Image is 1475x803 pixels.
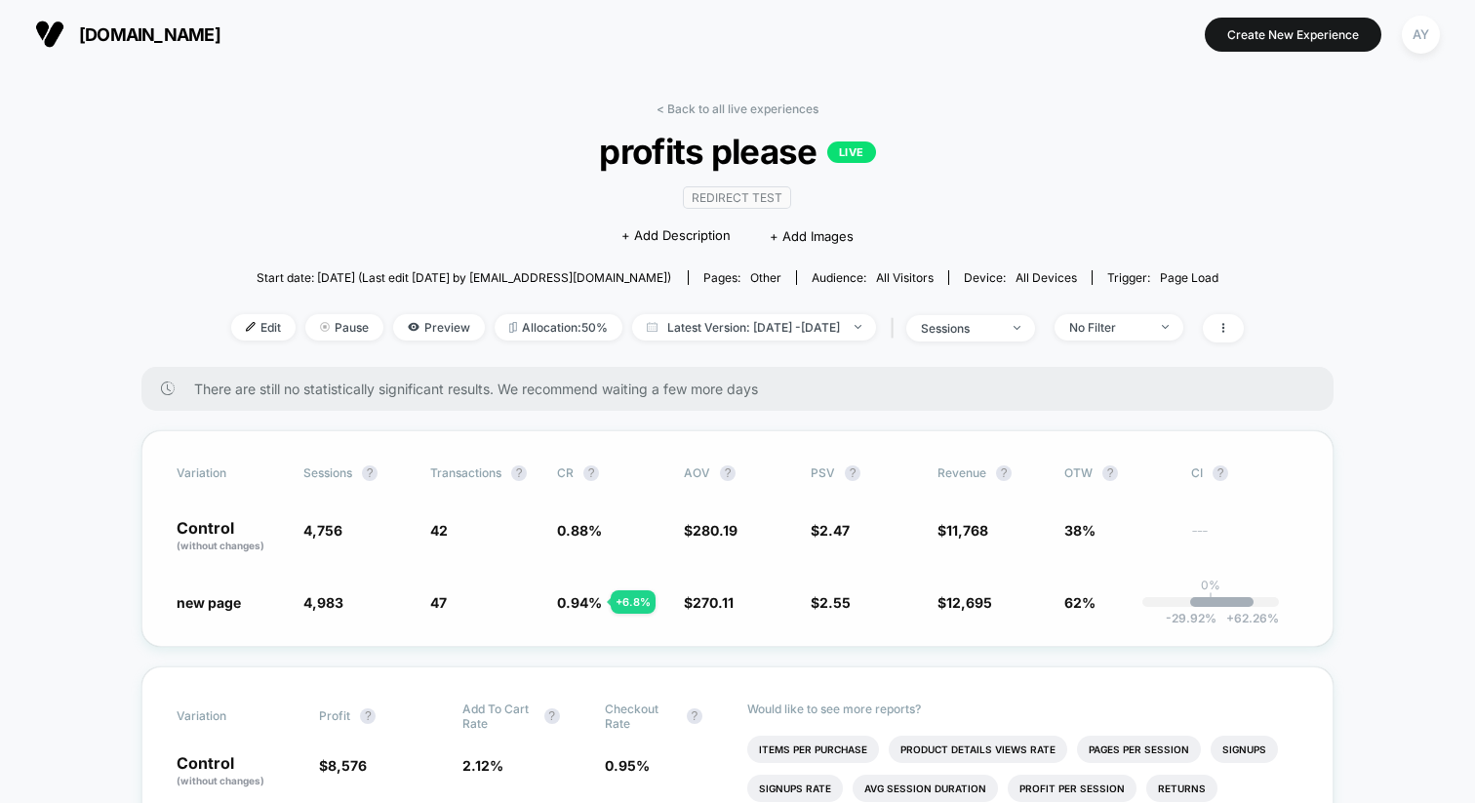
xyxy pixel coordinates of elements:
[319,708,350,723] span: Profit
[684,522,737,539] span: $
[750,270,781,285] span: other
[886,314,906,342] span: |
[1201,578,1220,592] p: 0%
[1107,270,1218,285] div: Trigger:
[1146,775,1217,802] li: Returns
[747,702,1298,716] p: Would like to see more reports?
[319,757,367,774] span: $
[632,314,876,341] span: Latest Version: [DATE] - [DATE]
[1213,465,1228,481] button: ?
[511,465,527,481] button: ?
[937,594,992,611] span: $
[819,522,850,539] span: 2.47
[647,322,658,332] img: calendar
[1069,320,1147,335] div: No Filter
[35,20,64,49] img: Visually logo
[937,465,986,480] span: Revenue
[621,226,731,246] span: + Add Description
[937,522,988,539] span: $
[703,270,781,285] div: Pages:
[1162,325,1169,329] img: end
[693,522,737,539] span: 280.19
[29,19,226,50] button: [DOMAIN_NAME]
[1191,525,1298,553] span: ---
[557,465,574,480] span: CR
[430,594,447,611] span: 47
[305,314,383,341] span: Pause
[303,522,342,539] span: 4,756
[811,594,851,611] span: $
[303,594,343,611] span: 4,983
[948,270,1092,285] span: Device:
[855,325,861,329] img: end
[462,702,535,731] span: Add To Cart Rate
[996,465,1012,481] button: ?
[430,465,501,480] span: Transactions
[557,594,602,611] span: 0.94 %
[303,465,352,480] span: Sessions
[605,702,677,731] span: Checkout Rate
[845,465,860,481] button: ?
[946,594,992,611] span: 12,695
[811,465,835,480] span: PSV
[853,775,998,802] li: Avg Session Duration
[1205,18,1381,52] button: Create New Experience
[684,465,710,480] span: AOV
[177,540,264,551] span: (without changes)
[1216,611,1279,625] span: 62.26 %
[687,708,702,724] button: ?
[1064,465,1172,481] span: OTW
[1166,611,1216,625] span: -29.92 %
[684,594,734,611] span: $
[246,322,256,332] img: edit
[177,465,284,481] span: Variation
[1102,465,1118,481] button: ?
[194,381,1295,397] span: There are still no statistically significant results. We recommend waiting a few more days
[1209,592,1213,607] p: |
[1077,736,1201,763] li: Pages Per Session
[720,465,736,481] button: ?
[393,314,485,341] span: Preview
[812,270,934,285] div: Audience:
[811,522,850,539] span: $
[747,775,843,802] li: Signups Rate
[1064,522,1096,539] span: 38%
[1014,326,1020,330] img: end
[79,24,220,45] span: [DOMAIN_NAME]
[557,522,602,539] span: 0.88 %
[177,775,264,786] span: (without changes)
[889,736,1067,763] li: Product Details Views Rate
[946,522,988,539] span: 11,768
[1008,775,1136,802] li: Profit Per Session
[320,322,330,332] img: end
[605,757,650,774] span: 0.95 %
[1016,270,1077,285] span: all devices
[921,321,999,336] div: sessions
[362,465,378,481] button: ?
[360,708,376,724] button: ?
[611,590,656,614] div: + 6.8 %
[462,757,503,774] span: 2.12 %
[1191,465,1298,481] span: CI
[544,708,560,724] button: ?
[770,228,854,244] span: + Add Images
[177,755,299,788] p: Control
[819,594,851,611] span: 2.55
[231,314,296,341] span: Edit
[328,757,367,774] span: 8,576
[1396,15,1446,55] button: AY
[257,270,671,285] span: Start date: [DATE] (Last edit [DATE] by [EMAIL_ADDRESS][DOMAIN_NAME])
[1211,736,1278,763] li: Signups
[876,270,934,285] span: All Visitors
[693,594,734,611] span: 270.11
[177,594,241,611] span: new page
[177,702,284,731] span: Variation
[583,465,599,481] button: ?
[509,322,517,333] img: rebalance
[1226,611,1234,625] span: +
[177,520,284,553] p: Control
[827,141,876,163] p: LIVE
[1064,594,1096,611] span: 62%
[1402,16,1440,54] div: AY
[430,522,448,539] span: 42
